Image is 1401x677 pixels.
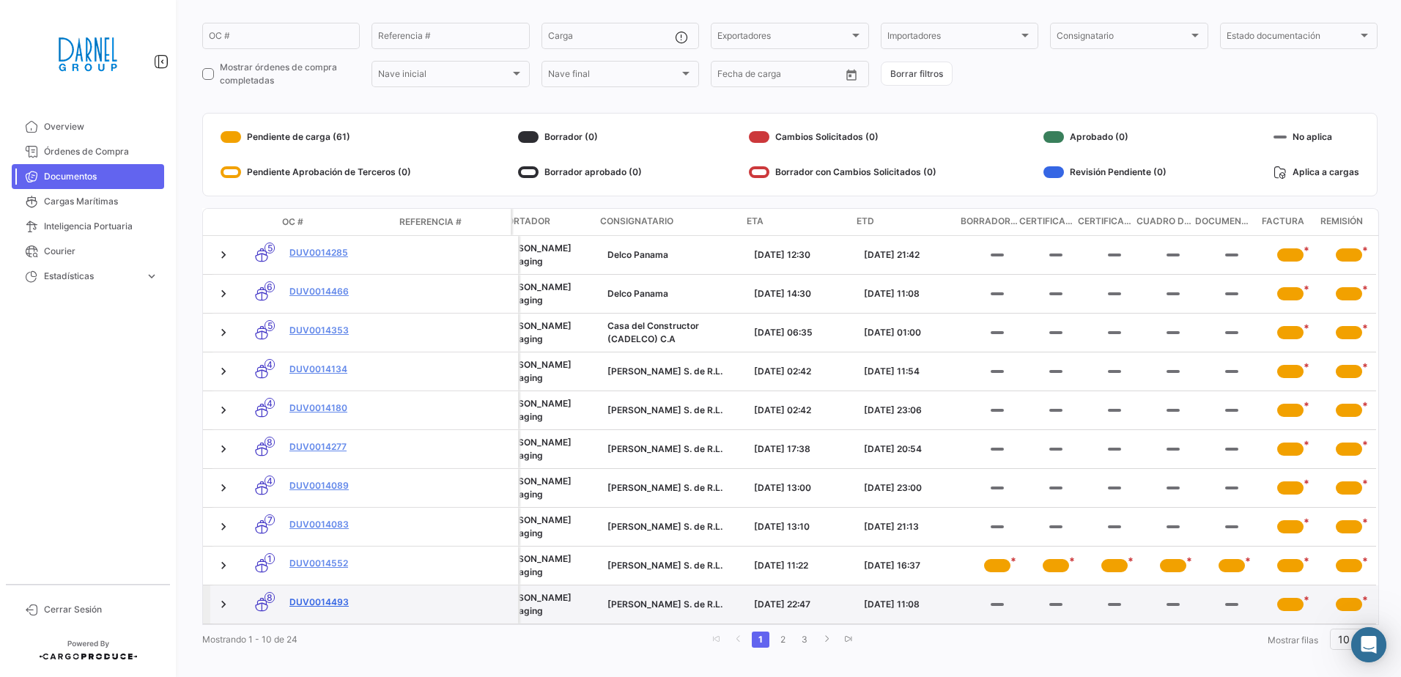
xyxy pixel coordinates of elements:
[754,326,852,339] div: [DATE] 06:35
[818,632,835,648] a: go to next page
[1351,627,1386,662] div: Abrir Intercom Messenger
[754,404,852,417] div: [DATE] 02:42
[216,442,231,456] a: Expand/Collapse Row
[378,71,509,81] span: Nave inicial
[216,519,231,534] a: Expand/Collapse Row
[1078,215,1136,229] span: Certificado de origen definitivo
[399,215,462,229] span: Referencia #
[754,365,852,378] div: [DATE] 02:42
[741,209,851,235] datatable-header-cell: ETA
[498,436,596,462] div: [PERSON_NAME] Packaging
[754,443,852,456] div: [DATE] 17:38
[607,249,668,260] span: Delco Panama
[754,248,852,262] div: [DATE] 12:30
[265,476,275,487] span: 4
[607,288,668,299] span: Delco Panama
[864,520,962,533] div: [DATE] 21:13
[774,632,791,648] a: 2
[864,287,962,300] div: [DATE] 11:08
[12,139,164,164] a: Órdenes de Compra
[864,481,962,495] div: [DATE] 23:00
[1312,209,1371,235] datatable-header-cell: Remisión
[864,326,962,339] div: [DATE] 01:00
[607,599,722,610] span: Darnel S. de R.L.
[44,145,158,158] span: Órdenes de Compra
[216,481,231,495] a: Expand/Collapse Row
[289,246,395,259] a: DUV0014285
[44,195,158,208] span: Cargas Marítimas
[216,403,231,418] a: Expand/Collapse Row
[881,62,953,86] button: Borrar filtros
[216,558,231,573] a: Expand/Collapse Row
[265,243,275,254] span: 5
[1019,215,1078,229] span: Certificado de calidad de Ajover
[265,359,275,370] span: 4
[265,398,275,409] span: 4
[708,632,725,648] a: go to first page
[961,209,1019,235] datatable-header-cell: Borrador Documento de transporte
[794,627,816,652] li: page 3
[1057,33,1188,43] span: Consignatario
[289,440,395,454] a: DUV0014277
[44,603,158,616] span: Cerrar Sesión
[276,210,393,234] datatable-header-cell: OC #
[265,553,275,564] span: 1
[864,365,962,378] div: [DATE] 11:54
[594,209,741,235] datatable-header-cell: Consignatario
[754,71,813,81] input: Hasta
[749,125,936,149] div: Cambios Solicitados (0)
[1136,209,1195,235] datatable-header-cell: Cuadro de pesos
[289,557,395,570] a: DUV0014552
[749,160,936,184] div: Borrador con Cambios Solicitados (0)
[1195,215,1254,229] span: Documento de transporte definitivo
[289,324,395,337] a: DUV0014353
[145,270,158,283] span: expand_more
[51,18,125,91] img: 2451f0e3-414c-42c1-a793-a1d7350bebbc.png
[1043,125,1167,149] div: Aprobado (0)
[607,404,722,415] span: Darnel S. de R.L.
[289,363,395,376] a: DUV0014134
[216,364,231,379] a: Expand/Collapse Row
[717,33,849,43] span: Exportadores
[1254,209,1312,235] datatable-header-cell: Factura
[1043,160,1167,184] div: Revisión Pendiente (0)
[796,632,813,648] a: 3
[840,632,857,648] a: go to last page
[484,209,594,235] datatable-header-cell: Exportador
[607,521,722,532] span: Darnel S. de R.L.
[12,164,164,189] a: Documentos
[607,366,722,377] span: Darnel S. de R.L.
[220,61,360,87] span: Mostrar órdenes de compra completadas
[752,632,769,648] a: 1
[265,592,275,603] span: 8
[289,518,395,531] a: DUV0014083
[216,286,231,301] a: Expand/Collapse Row
[289,285,395,298] a: DUV0014466
[1227,33,1358,43] span: Estado documentación
[772,627,794,652] li: page 2
[216,597,231,612] a: Expand/Collapse Row
[864,248,962,262] div: [DATE] 21:42
[498,358,596,385] div: [PERSON_NAME] Packaging
[12,214,164,239] a: Inteligencia Portuaria
[864,404,962,417] div: [DATE] 23:06
[750,627,772,652] li: page 1
[289,479,395,492] a: DUV0014089
[44,245,158,258] span: Courier
[44,220,158,233] span: Inteligencia Portuaria
[518,125,642,149] div: Borrador (0)
[857,215,874,228] span: ETD
[498,475,596,501] div: [PERSON_NAME] Packaging
[864,443,962,456] div: [DATE] 20:54
[221,125,411,149] div: Pendiente de carga (61)
[498,319,596,346] div: [PERSON_NAME] Packaging
[864,559,962,572] div: [DATE] 16:37
[1274,160,1359,184] div: Aplica a cargas
[548,71,679,81] span: Nave final
[851,209,961,235] datatable-header-cell: ETD
[607,320,699,344] span: Casa del Constructor (CADELCO) C.A
[216,325,231,340] a: Expand/Collapse Row
[1320,215,1363,229] span: Remisión
[607,443,722,454] span: Darnel S. de R.L.
[282,215,303,229] span: OC #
